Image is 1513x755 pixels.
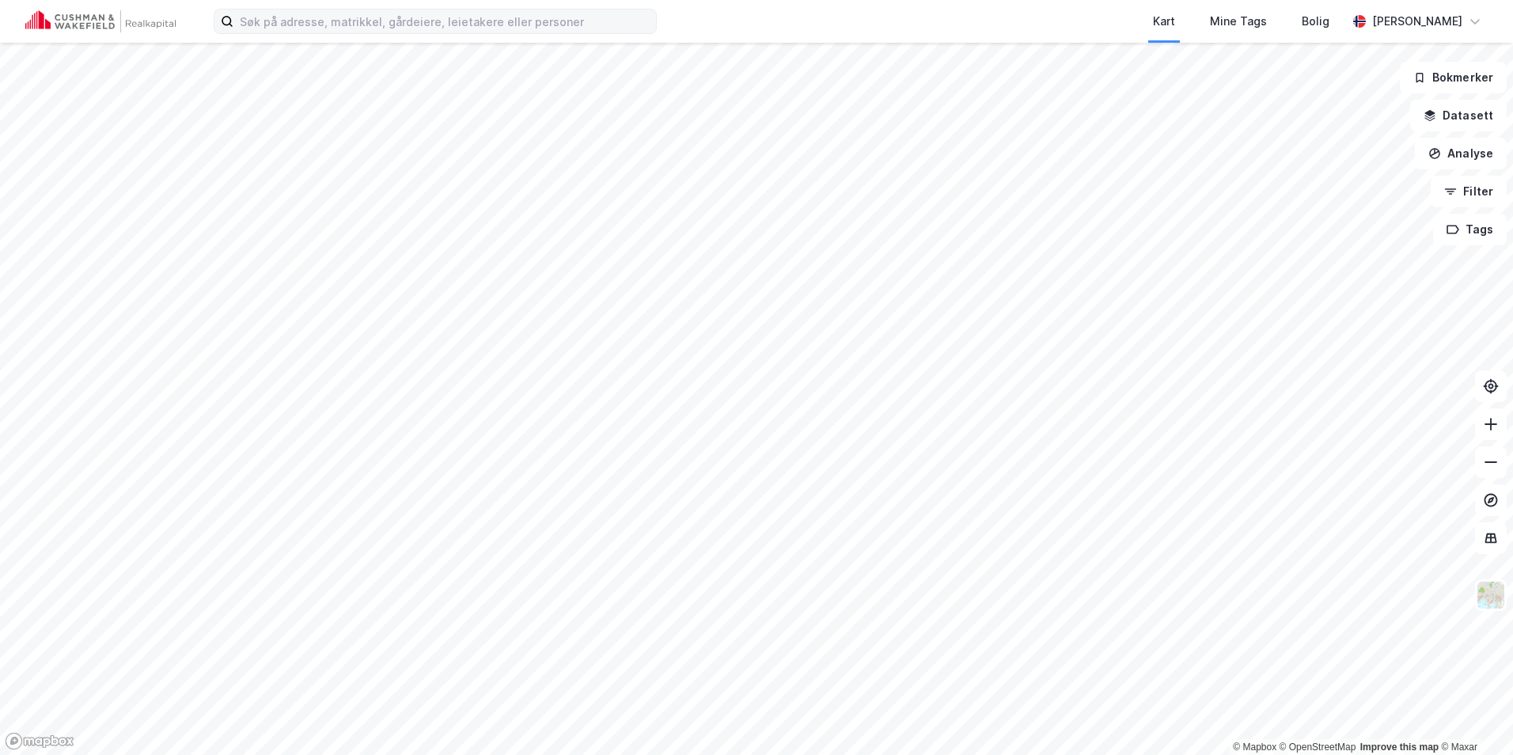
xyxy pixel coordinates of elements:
[1280,742,1356,753] a: OpenStreetMap
[233,9,656,33] input: Søk på adresse, matrikkel, gårdeiere, leietakere eller personer
[1360,742,1439,753] a: Improve this map
[1233,742,1276,753] a: Mapbox
[1400,62,1507,93] button: Bokmerker
[1153,12,1175,31] div: Kart
[1302,12,1329,31] div: Bolig
[5,732,74,750] a: Mapbox homepage
[25,10,176,32] img: cushman-wakefield-realkapital-logo.202ea83816669bd177139c58696a8fa1.svg
[1431,176,1507,207] button: Filter
[1434,679,1513,755] div: Kontrollprogram for chat
[1372,12,1462,31] div: [PERSON_NAME]
[1415,138,1507,169] button: Analyse
[1476,580,1506,610] img: Z
[1434,679,1513,755] iframe: Chat Widget
[1410,100,1507,131] button: Datasett
[1210,12,1267,31] div: Mine Tags
[1433,214,1507,245] button: Tags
